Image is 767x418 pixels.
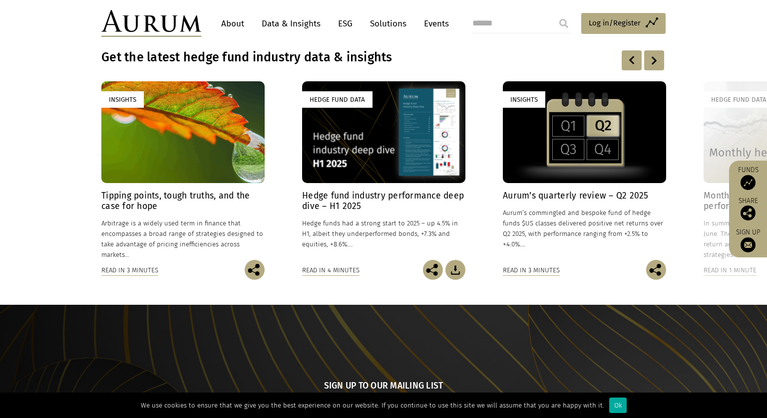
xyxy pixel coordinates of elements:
img: Access Funds [741,175,756,190]
p: Hedge funds had a strong start to 2025 – up 4.5% in H1, albeit they underperformed bonds, +7.3% a... [302,218,465,249]
div: Insights [503,91,545,108]
h3: Get the latest hedge fund industry data & insights [101,50,537,65]
h4: Hedge fund industry performance deep dive – H1 2025 [302,191,465,211]
a: About [216,14,249,33]
a: Solutions [365,14,411,33]
img: Share this post [423,260,443,280]
a: Hedge Fund Data Hedge fund industry performance deep dive – H1 2025 Hedge funds had a strong star... [302,81,465,260]
input: Submit [554,13,574,33]
div: Read in 3 minutes [101,265,158,276]
img: Share this post [646,260,666,280]
a: Data & Insights [257,14,326,33]
h4: Tipping points, tough truths, and the case for hope [101,191,265,211]
h4: Aurum’s quarterly review – Q2 2025 [503,191,666,201]
div: Ok [609,398,627,413]
div: Share [734,198,762,220]
a: Insights Tipping points, tough truths, and the case for hope Arbitrage is a widely used term in f... [101,81,265,260]
div: Insights [101,91,144,108]
div: Read in 3 minutes [503,265,560,276]
a: Log in/Register [581,13,666,34]
h5: Sign up to our mailing list [324,380,443,394]
p: Arbitrage is a widely used term in finance that encompasses a broad range of strategies designed ... [101,218,265,260]
img: Share this post [741,206,756,220]
div: Read in 4 minutes [302,265,360,276]
a: Sign up [734,228,762,252]
a: ESG [333,14,358,33]
a: Insights Aurum’s quarterly review – Q2 2025 Aurum’s commingled and bespoke fund of hedge funds $U... [503,81,666,260]
a: Events [419,14,449,33]
img: Sign up to our newsletter [741,237,756,252]
p: Aurum’s commingled and bespoke fund of hedge funds $US classes delivered positive net returns ove... [503,208,666,250]
img: Share this post [245,260,265,280]
img: Download Article [445,260,465,280]
img: Aurum [101,10,201,37]
span: Log in/Register [589,17,641,29]
div: Read in 1 minute [704,265,757,276]
a: Funds [734,166,762,190]
div: Hedge Fund Data [302,91,373,108]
